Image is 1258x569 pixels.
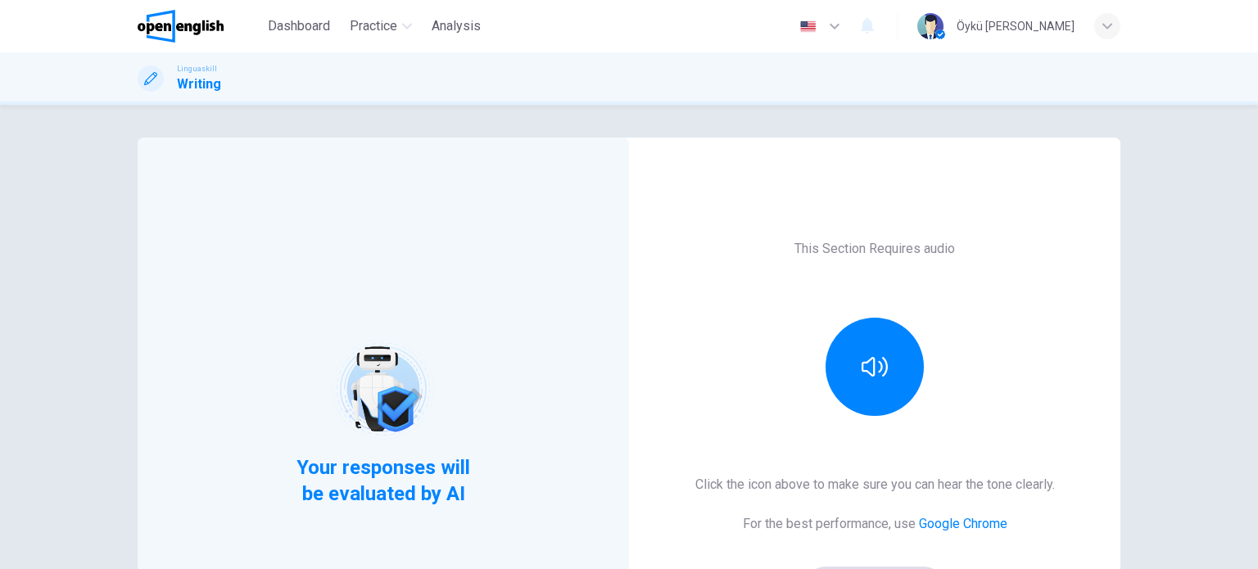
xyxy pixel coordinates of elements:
img: OpenEnglish logo [138,10,224,43]
span: Dashboard [268,16,330,36]
span: Linguaskill [177,63,217,75]
a: OpenEnglish logo [138,10,261,43]
span: Your responses will be evaluated by AI [284,454,483,507]
h1: Writing [177,75,221,94]
div: Öykü [PERSON_NAME] [957,16,1075,36]
h6: Click the icon above to make sure you can hear the tone clearly. [695,475,1055,494]
img: en [798,20,818,33]
a: Google Chrome [919,516,1007,531]
img: Profile picture [917,13,943,39]
span: Analysis [432,16,481,36]
button: Practice [343,11,419,41]
button: Dashboard [261,11,337,41]
h6: This Section Requires audio [794,239,955,259]
img: robot icon [331,337,435,441]
span: Practice [350,16,397,36]
h6: For the best performance, use [743,514,1007,534]
button: Analysis [425,11,487,41]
